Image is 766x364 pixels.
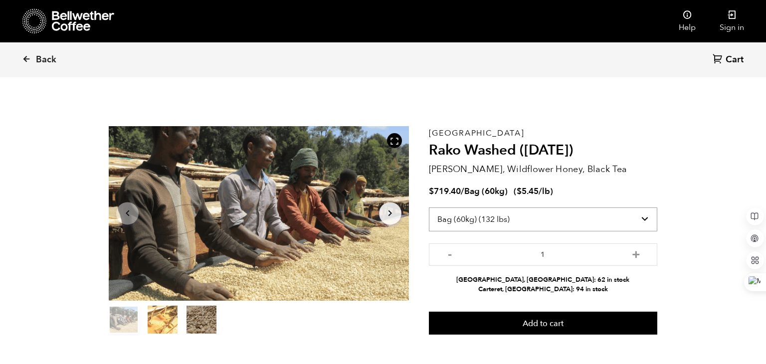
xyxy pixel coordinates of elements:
[713,53,746,67] a: Cart
[429,142,657,159] h2: Rako Washed ([DATE])
[461,185,464,197] span: /
[429,163,657,176] p: [PERSON_NAME], Wildflower Honey, Black Tea
[514,185,553,197] span: ( )
[429,275,657,285] li: [GEOGRAPHIC_DATA], [GEOGRAPHIC_DATA]: 62 in stock
[517,185,539,197] bdi: 5.45
[517,185,522,197] span: $
[464,185,508,197] span: Bag (60kg)
[36,54,56,66] span: Back
[726,54,744,66] span: Cart
[429,285,657,294] li: Carteret, [GEOGRAPHIC_DATA]: 94 in stock
[429,312,657,335] button: Add to cart
[444,248,456,258] button: -
[630,248,642,258] button: +
[539,185,550,197] span: /lb
[429,185,461,197] bdi: 719.40
[429,185,434,197] span: $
